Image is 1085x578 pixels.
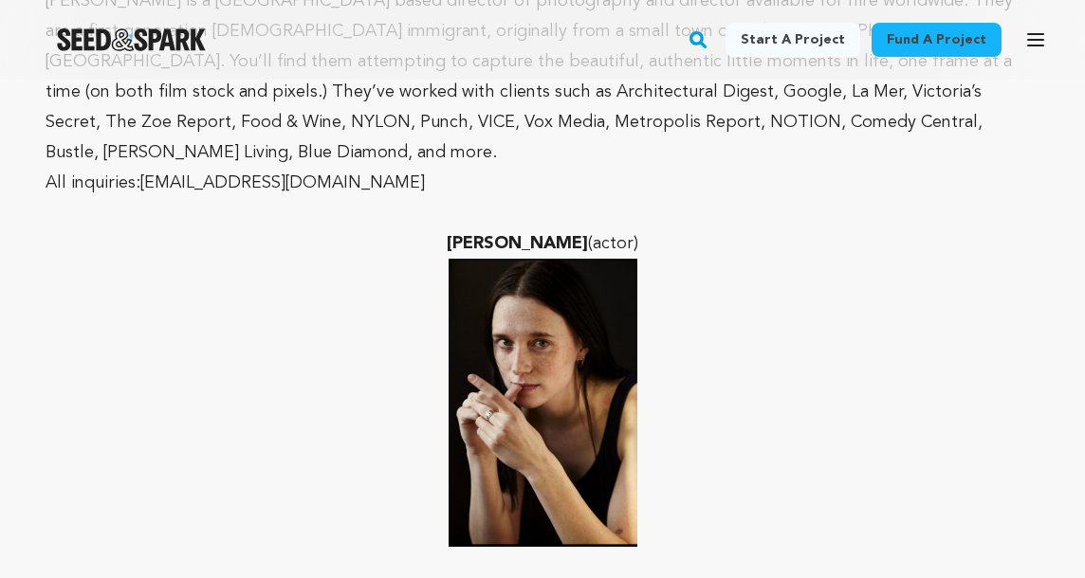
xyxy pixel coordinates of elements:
a: Seed&Spark Homepage [57,28,206,51]
a: Start a project [726,23,860,57]
a: Fund a project [872,23,1002,57]
img: 1699761152-Screen%20Shot%202023-11-07%20at%205.43.46%20PM.png [449,259,637,547]
p: (actor) [46,228,1039,259]
img: Seed&Spark Logo Dark Mode [57,28,206,51]
p: All inquiries: [EMAIL_ADDRESS][DOMAIN_NAME] [46,168,1039,198]
strong: [PERSON_NAME] [447,235,588,252]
